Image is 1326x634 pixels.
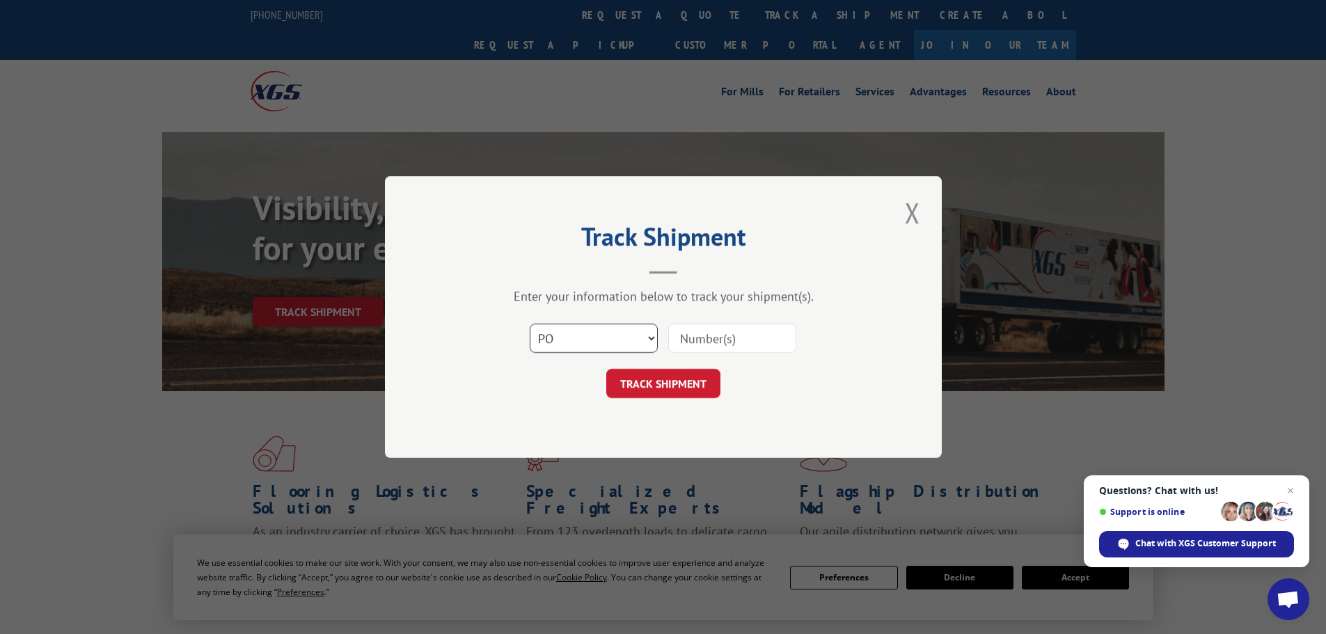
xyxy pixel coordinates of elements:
[606,369,720,398] button: TRACK SHIPMENT
[455,288,872,304] div: Enter your information below to track your shipment(s).
[1099,531,1294,557] span: Chat with XGS Customer Support
[901,193,924,232] button: Close modal
[455,227,872,253] h2: Track Shipment
[668,324,796,353] input: Number(s)
[1268,578,1309,620] a: Open chat
[1099,485,1294,496] span: Questions? Chat with us!
[1135,537,1276,550] span: Chat with XGS Customer Support
[1099,507,1216,517] span: Support is online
